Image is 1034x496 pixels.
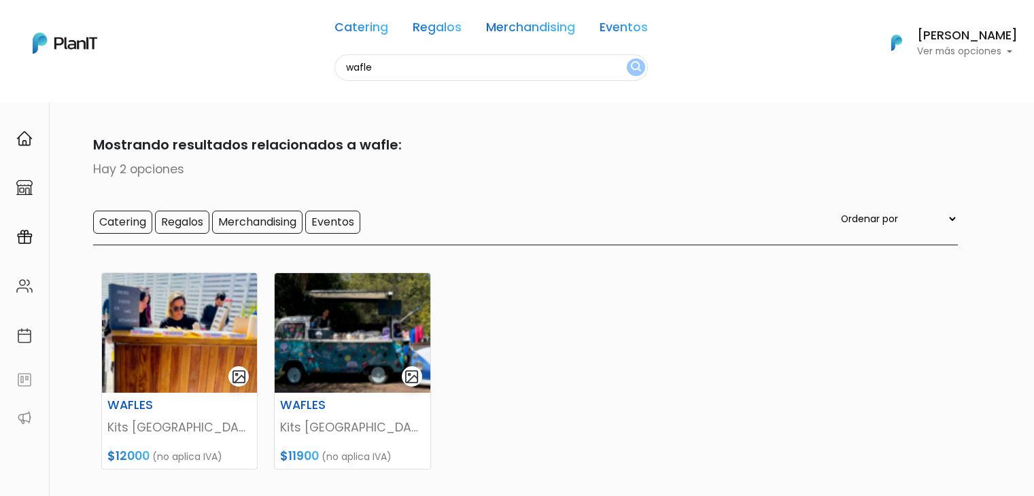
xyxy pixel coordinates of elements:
a: Merchandising [486,22,575,38]
h6: WAFLES [99,398,207,412]
img: feedback-78b5a0c8f98aac82b08bfc38622c3050aee476f2c9584af64705fc4e61158814.svg [16,372,33,388]
input: Merchandising [212,211,303,234]
img: gallery-light [231,369,247,385]
img: home-e721727adea9d79c4d83392d1f703f7f8bce08238fde08b1acbfd93340b81755.svg [16,130,33,147]
p: Kits [GEOGRAPHIC_DATA] [280,419,424,436]
h6: WAFLES [272,398,379,412]
img: partners-52edf745621dab592f3b2c58e3bca9d71375a7ef29c3b500c9f145b62cc070d4.svg [16,410,33,426]
img: PlanIt Logo [33,33,97,54]
span: $12000 [107,448,150,464]
img: PlanIt Logo [882,28,912,58]
p: Ver más opciones [917,47,1018,56]
span: (no aplica IVA) [152,450,222,463]
a: gallery-light WAFLES Kits [GEOGRAPHIC_DATA] $12000 (no aplica IVA) [101,272,258,470]
img: calendar-87d922413cdce8b2cf7b7f5f62616a5cf9e4887200fb71536465627b3292af00.svg [16,327,33,344]
input: Regalos [155,211,209,234]
img: thumb_Captura_de_pantalla_2025-09-01_163450.png [275,273,430,393]
p: Hay 2 opciones [77,160,958,178]
a: Regalos [413,22,462,38]
img: gallery-light [404,369,419,385]
span: $11900 [280,448,319,464]
input: Buscá regalos, desayunos, y más [334,54,648,81]
p: Mostrando resultados relacionados a wafle: [77,135,958,155]
a: Catering [334,22,388,38]
input: Catering [93,211,152,234]
img: marketplace-4ceaa7011d94191e9ded77b95e3339b90024bf715f7c57f8cf31f2d8c509eaba.svg [16,179,33,196]
span: (no aplica IVA) [322,450,392,463]
p: Kits [GEOGRAPHIC_DATA] [107,419,252,436]
img: search_button-432b6d5273f82d61273b3651a40e1bd1b912527efae98b1b7a1b2c0702e16a8d.svg [631,61,641,74]
img: campaigns-02234683943229c281be62815700db0a1741e53638e28bf9629b52c665b00959.svg [16,229,33,245]
input: Eventos [305,211,360,234]
img: thumb_Captura_de_pantalla_2025-09-01_114351.png [102,273,257,393]
h6: [PERSON_NAME] [917,30,1018,42]
img: people-662611757002400ad9ed0e3c099ab2801c6687ba6c219adb57efc949bc21e19d.svg [16,278,33,294]
a: Eventos [600,22,648,38]
button: PlanIt Logo [PERSON_NAME] Ver más opciones [874,25,1018,60]
a: gallery-light WAFLES Kits [GEOGRAPHIC_DATA] $11900 (no aplica IVA) [274,272,430,470]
